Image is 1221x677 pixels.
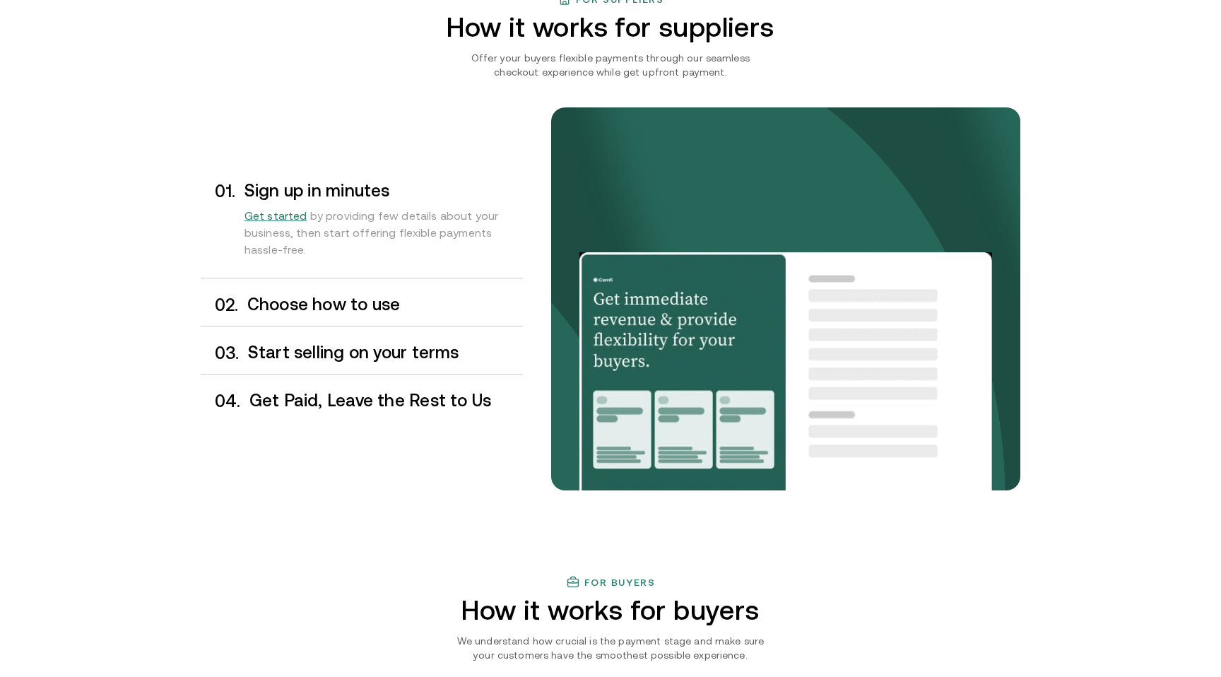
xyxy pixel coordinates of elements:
div: 0 4 . [201,392,241,411]
h2: How it works for buyers [405,595,817,625]
h2: How it works for suppliers [405,12,817,42]
h3: For buyers [584,577,656,588]
h3: Start selling on your terms [248,343,523,362]
p: We understand how crucial is the payment stage and make sure your customers have the smoothest po... [450,634,771,662]
img: bg [551,107,1020,490]
div: 0 1 . [201,182,236,272]
a: Get started [244,209,310,222]
div: by providing few details about your business, then start offering flexible payments hassle-free. [244,200,523,272]
div: 0 2 . [201,295,239,314]
h3: Choose how to use [247,295,523,314]
h3: Sign up in minutes [244,182,523,200]
img: finance [566,575,580,589]
p: Offer your buyers flexible payments through our seamless checkout experience while get upfront pa... [450,51,771,79]
div: 0 3 . [201,343,240,363]
h3: Get Paid, Leave the Rest to Us [249,392,523,410]
img: Your payments collected on time. [579,252,992,490]
span: Get started [244,209,307,222]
